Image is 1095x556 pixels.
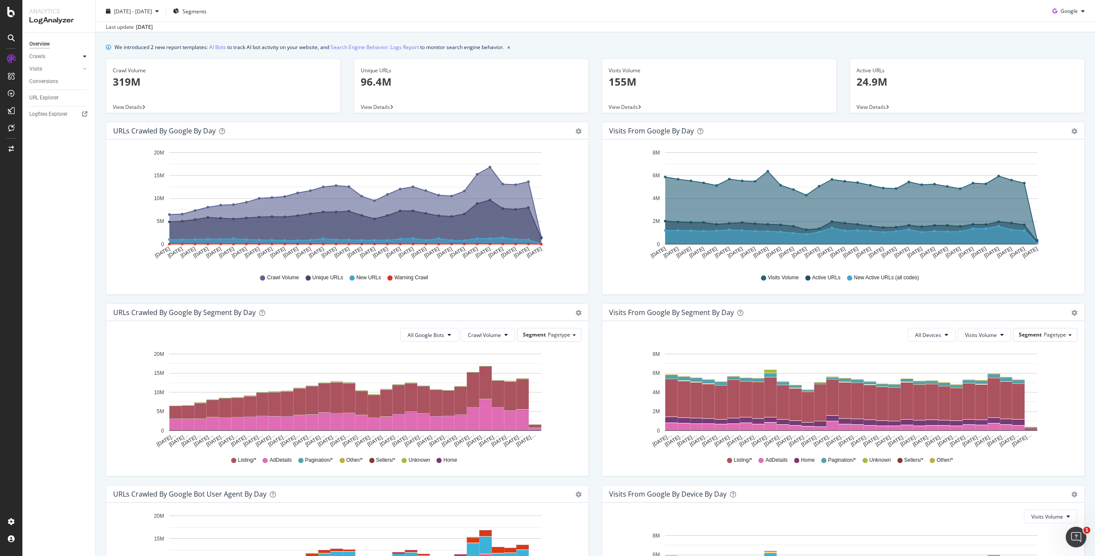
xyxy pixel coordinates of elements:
[154,370,164,376] text: 15M
[321,246,338,259] text: [DATE]
[113,74,334,89] p: 319M
[114,8,152,15] span: [DATE] - [DATE]
[231,246,248,259] text: [DATE]
[29,77,89,86] a: Conversions
[443,457,457,464] span: Home
[1049,4,1088,18] button: Google
[305,457,333,464] span: Pagination/*
[957,246,974,259] text: [DATE]
[657,241,660,247] text: 0
[970,246,987,259] text: [DATE]
[436,246,453,259] text: [DATE]
[855,246,872,259] text: [DATE]
[361,74,582,89] p: 96.4M
[857,67,1078,74] div: Active URLs
[29,93,59,102] div: URL Explorer
[29,7,88,15] div: Analytics
[842,246,859,259] text: [DATE]
[408,331,444,339] span: All Google Bots
[908,328,956,342] button: All Devices
[423,246,440,259] text: [DATE]
[609,308,734,317] div: Visits from Google By Segment By Day
[397,246,414,259] text: [DATE]
[361,103,390,111] span: View Details
[136,23,153,31] div: [DATE]
[410,246,427,259] text: [DATE]
[609,146,1074,266] svg: A chart.
[385,246,402,259] text: [DATE]
[609,67,830,74] div: Visits Volume
[893,246,910,259] text: [DATE]
[505,41,512,53] button: close banner
[346,457,363,464] span: Other/*
[102,4,162,18] button: [DATE] - [DATE]
[965,331,997,339] span: Visits Volume
[468,331,501,339] span: Crawl Volume
[548,331,570,338] span: Pagetype
[609,127,694,135] div: Visits from Google by day
[1031,513,1063,520] span: Visits Volume
[113,67,334,74] div: Crawl Volume
[1009,246,1026,259] text: [DATE]
[523,331,546,338] span: Segment
[752,246,770,259] text: [DATE]
[29,52,45,61] div: Crawls
[857,103,886,111] span: View Details
[714,246,731,259] text: [DATE]
[804,246,821,259] text: [DATE]
[857,74,1078,89] p: 24.9M
[906,246,923,259] text: [DATE]
[346,246,363,259] text: [DATE]
[308,246,325,259] text: [DATE]
[461,328,515,342] button: Crawl Volume
[113,349,578,448] div: A chart.
[653,370,660,376] text: 6M
[269,457,291,464] span: AdDetails
[996,246,1013,259] text: [DATE]
[653,219,660,225] text: 2M
[575,310,582,316] div: gear
[157,219,164,225] text: 5M
[113,103,142,111] span: View Details
[461,246,479,259] text: [DATE]
[209,43,226,52] a: AI Bots
[295,246,312,259] text: [DATE]
[333,246,350,259] text: [DATE]
[372,246,389,259] text: [DATE]
[945,246,962,259] text: [DATE]
[500,246,517,259] text: [DATE]
[1071,310,1077,316] div: gear
[653,533,660,539] text: 8M
[376,457,396,464] span: Sellers/*
[812,274,841,281] span: Active URLs
[312,274,343,281] span: Unique URLs
[1024,510,1077,523] button: Visits Volume
[609,103,638,111] span: View Details
[161,241,164,247] text: 0
[244,246,261,259] text: [DATE]
[765,246,783,259] text: [DATE]
[29,65,80,74] a: Visits
[267,274,299,281] span: Crawl Volume
[1066,527,1086,547] iframe: Intercom live chat
[765,457,787,464] span: AdDetails
[356,274,381,281] span: New URLs
[257,246,274,259] text: [DATE]
[154,246,171,259] text: [DATE]
[269,246,287,259] text: [DATE]
[675,246,693,259] text: [DATE]
[958,328,1011,342] button: Visits Volume
[218,246,235,259] text: [DATE]
[474,246,492,259] text: [DATE]
[817,246,834,259] text: [DATE]
[653,195,660,201] text: 4M
[791,246,808,259] text: [DATE]
[182,8,207,15] span: Segments
[113,490,266,498] div: URLs Crawled by Google bot User Agent By Day
[192,246,210,259] text: [DATE]
[29,40,50,49] div: Overview
[778,246,795,259] text: [DATE]
[653,408,660,414] text: 2M
[609,349,1074,448] div: A chart.
[854,274,919,281] span: New Active URLs (all codes)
